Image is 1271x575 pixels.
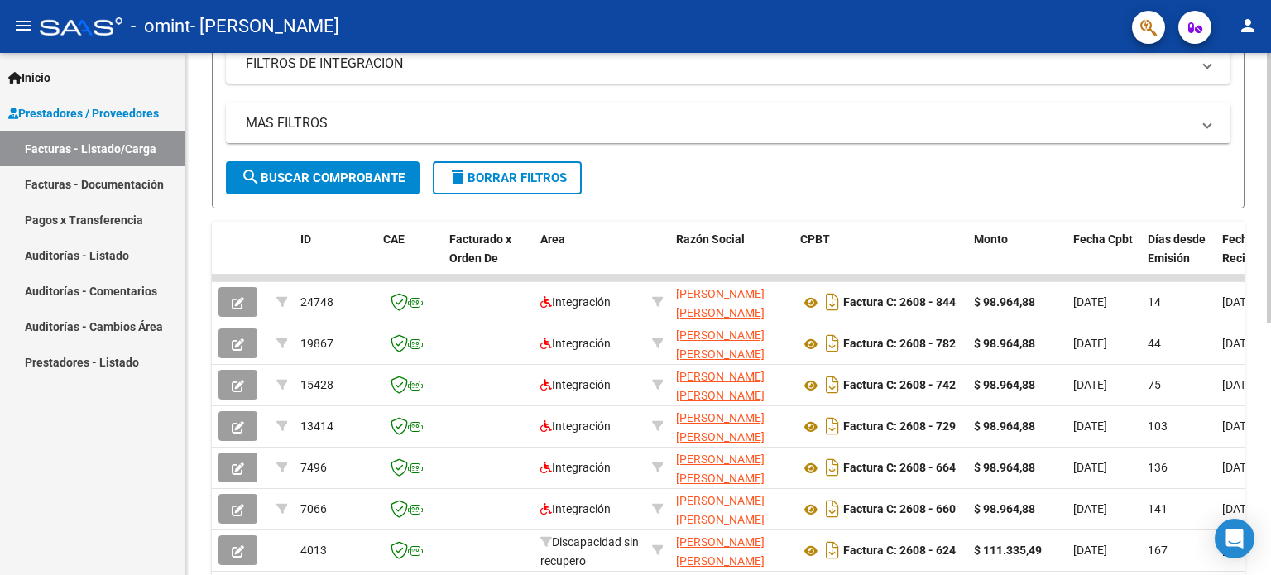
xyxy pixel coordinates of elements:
[843,503,956,516] strong: Factura C: 2608 - 660
[300,337,333,350] span: 19867
[974,337,1035,350] strong: $ 98.964,88
[1148,337,1161,350] span: 44
[676,328,765,361] span: [PERSON_NAME] [PERSON_NAME]
[300,461,327,474] span: 7496
[8,69,50,87] span: Inicio
[540,295,611,309] span: Integración
[676,535,765,568] span: [PERSON_NAME] [PERSON_NAME]
[974,461,1035,474] strong: $ 98.964,88
[1073,378,1107,391] span: [DATE]
[443,222,534,295] datatable-header-cell: Facturado x Orden De
[967,222,1067,295] datatable-header-cell: Monto
[843,462,956,475] strong: Factura C: 2608 - 664
[1148,419,1168,433] span: 103
[974,378,1035,391] strong: $ 98.964,88
[676,533,787,568] div: 27958810925
[246,55,1191,73] mat-panel-title: FILTROS DE INTEGRACION
[822,371,843,398] i: Descargar documento
[1148,544,1168,557] span: 167
[300,295,333,309] span: 24748
[676,367,787,402] div: 27958810925
[377,222,443,295] datatable-header-cell: CAE
[1215,519,1254,558] div: Open Intercom Messenger
[8,104,159,122] span: Prestadores / Proveedores
[1222,378,1256,391] span: [DATE]
[676,450,787,485] div: 27958810925
[1073,232,1133,246] span: Fecha Cpbt
[294,222,377,295] datatable-header-cell: ID
[676,326,787,361] div: 27958810925
[1222,232,1269,265] span: Fecha Recibido
[131,8,190,45] span: - omint
[448,170,567,185] span: Borrar Filtros
[540,232,565,246] span: Area
[794,222,967,295] datatable-header-cell: CPBT
[246,114,1191,132] mat-panel-title: MAS FILTROS
[1073,544,1107,557] span: [DATE]
[974,544,1042,557] strong: $ 111.335,49
[1141,222,1216,295] datatable-header-cell: Días desde Emisión
[1222,419,1256,433] span: [DATE]
[13,16,33,36] mat-icon: menu
[300,232,311,246] span: ID
[1238,16,1258,36] mat-icon: person
[676,409,787,443] div: 27958810925
[1067,222,1141,295] datatable-header-cell: Fecha Cpbt
[822,289,843,315] i: Descargar documento
[1073,502,1107,515] span: [DATE]
[974,502,1035,515] strong: $ 98.964,88
[822,537,843,563] i: Descargar documento
[540,337,611,350] span: Integración
[822,330,843,357] i: Descargar documento
[669,222,794,295] datatable-header-cell: Razón Social
[676,411,765,443] span: [PERSON_NAME] [PERSON_NAME]
[676,232,745,246] span: Razón Social
[540,535,639,568] span: Discapacidad sin recupero
[676,370,765,402] span: [PERSON_NAME] [PERSON_NAME]
[1148,378,1161,391] span: 75
[1222,502,1256,515] span: [DATE]
[676,491,787,526] div: 27958810925
[540,419,611,433] span: Integración
[190,8,339,45] span: - [PERSON_NAME]
[1148,502,1168,515] span: 141
[300,378,333,391] span: 15428
[534,222,645,295] datatable-header-cell: Area
[540,502,611,515] span: Integración
[540,461,611,474] span: Integración
[226,161,420,194] button: Buscar Comprobante
[241,167,261,187] mat-icon: search
[448,167,468,187] mat-icon: delete
[974,232,1008,246] span: Monto
[822,413,843,439] i: Descargar documento
[1073,461,1107,474] span: [DATE]
[1222,337,1256,350] span: [DATE]
[1073,337,1107,350] span: [DATE]
[449,232,511,265] span: Facturado x Orden De
[843,544,956,558] strong: Factura C: 2608 - 624
[843,338,956,351] strong: Factura C: 2608 - 782
[300,419,333,433] span: 13414
[843,420,956,434] strong: Factura C: 2608 - 729
[676,453,765,485] span: [PERSON_NAME] [PERSON_NAME]
[676,285,787,319] div: 27958810925
[540,378,611,391] span: Integración
[1148,232,1206,265] span: Días desde Emisión
[226,103,1230,143] mat-expansion-panel-header: MAS FILTROS
[843,296,956,309] strong: Factura C: 2608 - 844
[300,502,327,515] span: 7066
[822,496,843,522] i: Descargar documento
[822,454,843,481] i: Descargar documento
[1148,461,1168,474] span: 136
[800,232,830,246] span: CPBT
[843,379,956,392] strong: Factura C: 2608 - 742
[241,170,405,185] span: Buscar Comprobante
[676,287,765,319] span: [PERSON_NAME] [PERSON_NAME]
[226,44,1230,84] mat-expansion-panel-header: FILTROS DE INTEGRACION
[433,161,582,194] button: Borrar Filtros
[1222,295,1256,309] span: [DATE]
[974,419,1035,433] strong: $ 98.964,88
[1222,461,1256,474] span: [DATE]
[974,295,1035,309] strong: $ 98.964,88
[1073,419,1107,433] span: [DATE]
